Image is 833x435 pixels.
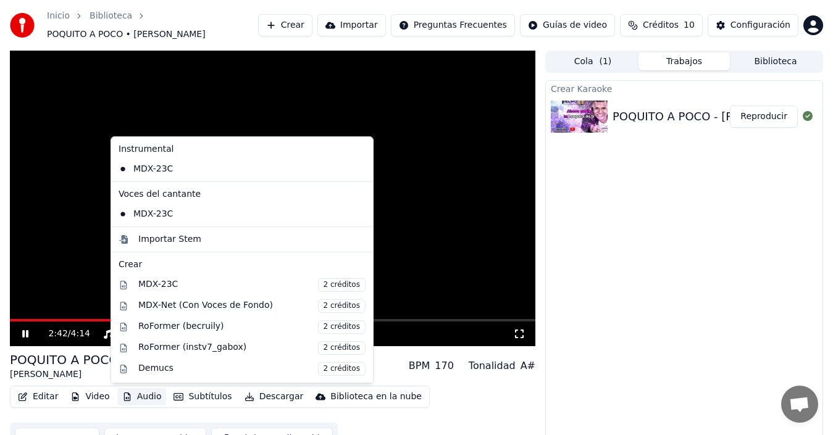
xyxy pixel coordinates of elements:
span: 4:14 [71,328,90,340]
a: Chat abierto [781,386,818,423]
button: Preguntas Frecuentes [391,14,515,36]
span: ( 1 ) [599,56,611,68]
span: 2 créditos [318,320,366,334]
div: Crear [119,259,366,271]
div: POQUITO A POCO [10,351,119,368]
div: Voces del cantante [114,184,370,204]
span: POQUITO A POCO • [PERSON_NAME] [47,28,206,41]
button: Importar [317,14,386,36]
span: 10 [684,19,695,31]
button: Crear [258,14,312,36]
img: youka [10,13,35,38]
div: Configuración [730,19,790,31]
span: Créditos [643,19,679,31]
button: Créditos10 [620,14,703,36]
button: Reproducir [730,106,798,128]
div: Tonalidad [469,358,516,373]
div: MDX-23C [138,278,366,292]
div: RoFormer (instv7_gabox) [138,341,366,355]
button: Cola [547,52,638,70]
span: 2 créditos [318,341,366,355]
button: Subtítulos [169,388,237,405]
span: 2 créditos [318,362,366,376]
div: MDX-23C [114,204,352,224]
span: 2 créditos [318,299,366,313]
div: POQUITO A POCO - [PERSON_NAME] [613,108,814,125]
button: Guías de video [520,14,615,36]
div: / [48,328,78,340]
div: Crear Karaoke [546,81,823,96]
div: 170 [435,358,454,373]
button: Video [65,388,114,405]
div: [PERSON_NAME] [10,368,119,381]
div: Importar Stem [138,233,201,246]
div: A# [521,358,535,373]
button: Configuración [708,14,798,36]
button: Audio [117,388,167,405]
div: MDX-23C [114,159,352,179]
div: MDX-Net (Con Voces de Fondo) [138,299,366,313]
a: Inicio [47,10,70,22]
button: Descargar [240,388,309,405]
button: Biblioteca [730,52,821,70]
nav: breadcrumb [47,10,258,41]
button: Trabajos [638,52,730,70]
div: Biblioteca en la nube [330,391,422,403]
div: RoFormer (becruily) [138,320,366,334]
span: 2:42 [48,328,67,340]
div: Demucs [138,362,366,376]
span: 2 créditos [318,278,366,292]
a: Biblioteca [90,10,132,22]
div: BPM [409,358,430,373]
button: Editar [13,388,63,405]
div: Instrumental [114,139,370,159]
